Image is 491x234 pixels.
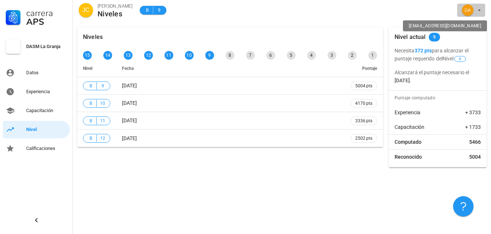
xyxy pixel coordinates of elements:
[415,48,432,53] b: 372 pts
[122,118,137,123] span: [DATE]
[246,51,255,60] div: 7
[98,3,132,10] div: [PERSON_NAME]
[122,83,137,88] span: [DATE]
[395,153,422,160] span: Reconocido
[103,51,112,60] div: 14
[88,135,94,142] span: B
[144,51,153,60] div: 12
[345,60,383,77] th: Puntaje
[368,51,377,60] div: 1
[465,123,481,131] span: + 1733
[185,51,194,60] div: 10
[100,82,106,90] span: 9
[3,121,70,138] a: Nivel
[266,51,275,60] div: 6
[3,102,70,119] a: Capacitación
[88,82,94,90] span: B
[26,108,67,114] div: Capacitación
[205,51,214,60] div: 9
[465,109,481,116] span: + 3733
[88,100,94,107] span: B
[459,56,461,62] span: 8
[395,138,421,146] span: Computado
[328,51,336,60] div: 3
[395,28,426,47] div: Nivel actual
[26,127,67,132] div: Nivel
[124,51,132,60] div: 13
[3,83,70,100] a: Experiencia
[100,117,106,124] span: 11
[395,68,481,84] p: Alcanzará el puntaje necesario el .
[144,7,150,14] span: B
[395,47,481,63] p: Necesita para alcanzar el puntaje requerido del
[307,51,316,60] div: 4
[226,51,234,60] div: 8
[26,9,67,17] div: Carrera
[83,28,103,47] div: Niveles
[122,135,137,141] span: [DATE]
[100,135,106,142] span: 12
[3,140,70,157] a: Calificaciones
[26,89,67,95] div: Experiencia
[355,135,372,142] span: 2502 pts
[165,51,173,60] div: 11
[395,78,410,83] b: [DATE]
[395,109,420,116] span: Experiencia
[26,146,67,151] div: Calificaciones
[116,60,345,77] th: Fecha
[83,66,92,71] span: Nivel
[26,70,67,76] div: Datos
[88,117,94,124] span: B
[156,7,162,14] span: 9
[79,3,93,17] div: avatar
[348,51,357,60] div: 2
[469,138,481,146] span: 5466
[98,10,132,18] div: Niveles
[122,66,134,71] span: Fecha
[355,117,372,124] span: 3336 pts
[392,91,487,105] div: Puntaje computado
[443,56,467,62] span: Nivel
[82,3,90,17] span: JC
[395,123,424,131] span: Capacitación
[83,51,92,60] div: 15
[433,33,436,41] span: 9
[287,51,296,60] div: 5
[362,66,377,71] span: Puntaje
[122,100,137,106] span: [DATE]
[462,4,474,16] div: avatar
[26,17,67,26] div: APS
[100,100,106,107] span: 10
[26,44,67,49] div: DASM La Granja
[3,64,70,82] a: Datos
[355,100,372,107] span: 4170 pts
[77,60,116,77] th: Nivel
[469,153,481,160] span: 5004
[355,82,372,90] span: 5004 pts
